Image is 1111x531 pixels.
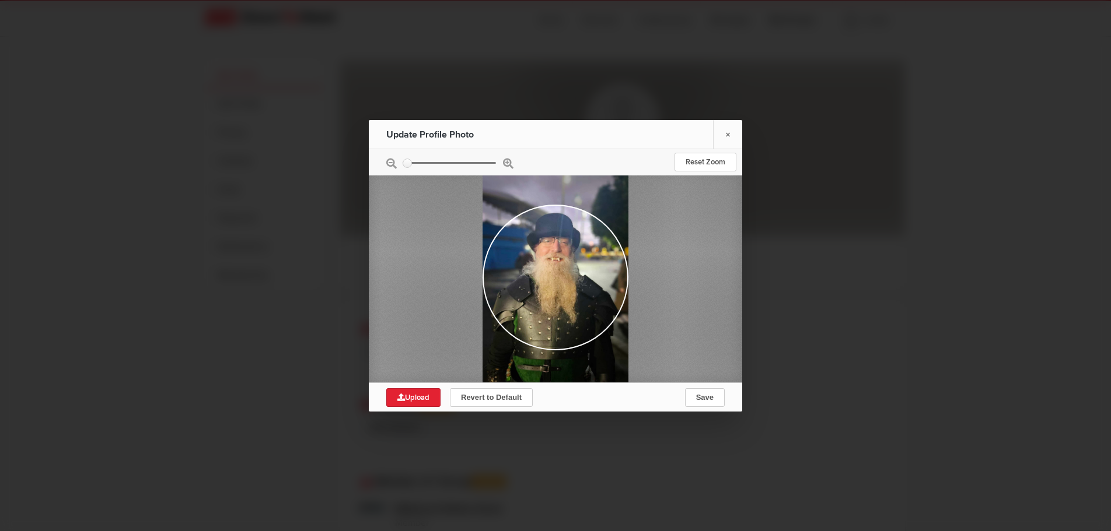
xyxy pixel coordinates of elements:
input: zoom [403,161,496,163]
span: Revert to Default [461,393,522,402]
button: Save [685,388,725,407]
span: Upload [397,393,429,402]
a: Upload [386,388,441,407]
a: × [713,120,742,149]
span: Save [696,393,714,402]
div: Update Profile Photo [386,120,515,149]
a: Reset Zoom [675,153,736,171]
button: Revert to Default [450,388,533,407]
